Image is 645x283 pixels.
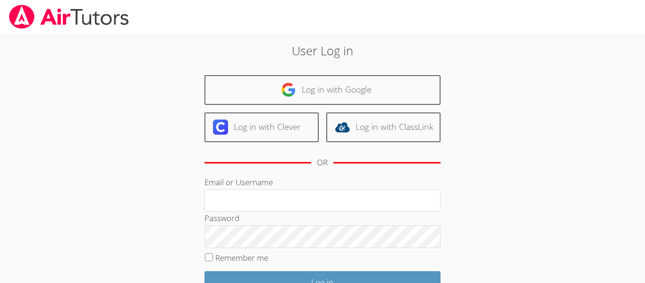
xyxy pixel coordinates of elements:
h2: User Log in [148,42,497,60]
div: OR [317,156,328,170]
a: Log in with ClassLink [326,112,441,142]
a: Log in with Google [204,75,441,105]
img: classlink-logo-d6bb404cc1216ec64c9a2012d9dc4662098be43eaf13dc465df04b49fa7ab582.svg [335,120,350,135]
img: clever-logo-6eab21bc6e7a338710f1a6ff85c0baf02591cd810cc4098c63d3a4b26e2feb20.svg [213,120,228,135]
label: Remember me [215,252,268,263]
label: Email or Username [204,177,273,188]
img: google-logo-50288ca7cdecda66e5e0955fdab243c47b7ad437acaf1139b6f446037453330a.svg [281,82,296,97]
img: airtutors_banner-c4298cdbf04f3fff15de1276eac7730deb9818008684d7c2e4769d2f7ddbe033.png [8,5,130,29]
a: Log in with Clever [204,112,319,142]
label: Password [204,213,239,223]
